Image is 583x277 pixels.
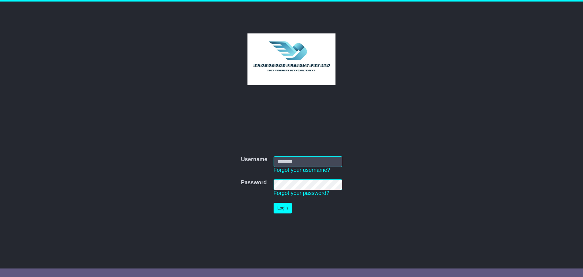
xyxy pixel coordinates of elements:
[274,190,329,196] a: Forgot your password?
[274,203,292,213] button: Login
[247,33,336,85] img: Thorogood Freight Pty Ltd
[274,167,330,173] a: Forgot your username?
[241,156,267,163] label: Username
[241,179,267,186] label: Password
